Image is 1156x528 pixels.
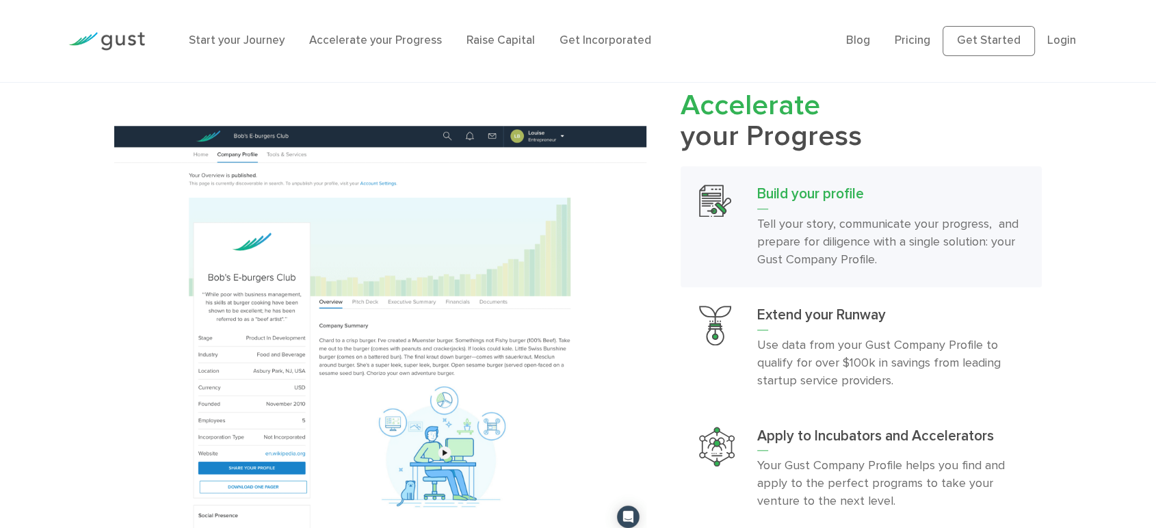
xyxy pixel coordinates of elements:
[467,34,535,47] a: Raise Capital
[1047,34,1076,47] a: Login
[189,34,285,47] a: Start your Journey
[681,166,1042,287] a: Build Your ProfileBuild your profileTell your story, communicate your progress, and prepare for d...
[699,427,735,466] img: Apply To Incubators And Accelerators
[699,185,731,217] img: Build Your Profile
[560,34,651,47] a: Get Incorporated
[757,185,1023,209] h3: Build your profile
[681,90,1042,153] h2: your Progress
[757,306,1023,330] h3: Extend your Runway
[757,215,1023,269] p: Tell your story, communicate your progress, and prepare for diligence with a single solution: you...
[757,427,1023,451] h3: Apply to Incubators and Accelerators
[309,34,442,47] a: Accelerate your Progress
[895,34,930,47] a: Pricing
[699,306,731,346] img: Extend Your Runway
[681,88,820,122] span: Accelerate
[846,34,870,47] a: Blog
[943,26,1035,56] a: Get Started
[757,336,1023,390] p: Use data from your Gust Company Profile to qualify for over $100k in savings from leading startup...
[757,457,1023,510] p: Your Gust Company Profile helps you find and apply to the perfect programs to take your venture t...
[68,32,145,51] img: Gust Logo
[681,287,1042,408] a: Extend Your RunwayExtend your RunwayUse data from your Gust Company Profile to qualify for over $...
